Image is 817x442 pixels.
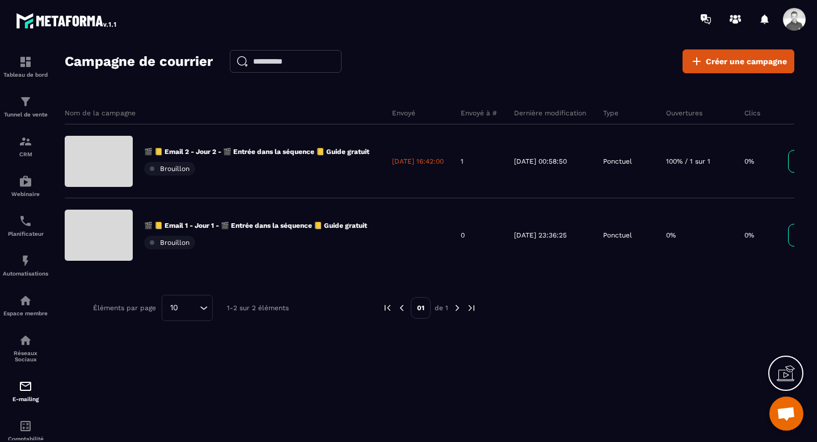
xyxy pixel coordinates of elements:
[3,86,48,126] a: formationformationTunnel de vente
[19,294,32,307] img: automations
[3,126,48,166] a: formationformationCRM
[3,371,48,411] a: emailemailE-mailing
[19,214,32,228] img: scheduler
[435,303,448,312] p: de 1
[182,302,197,314] input: Search for option
[65,109,136,118] p: Nom de la campagne
[397,303,407,313] img: prev
[144,221,367,230] p: 🎬 📒 Email 1 - Jour 1 - 🎬 Entrée dans la séquence 📒 Guide gratuit
[744,109,760,118] p: Clics
[19,174,32,188] img: automations
[166,302,182,314] span: 10
[392,157,444,166] p: [DATE] 16:42:00
[744,157,754,166] p: 0%
[160,165,189,173] span: Brouillon
[706,56,787,67] span: Créer une campagne
[666,157,710,166] p: 100% / 1 sur 1
[65,50,213,73] h2: Campagne de courrier
[19,254,32,268] img: automations
[93,304,156,312] p: Éléments par page
[3,245,48,285] a: automationsautomationsAutomatisations
[19,95,32,109] img: formation
[461,231,465,240] p: 0
[19,380,32,393] img: email
[603,109,618,118] p: Type
[603,231,632,240] p: Ponctuel
[3,111,48,118] p: Tunnel de vente
[160,239,189,247] span: Brouillon
[3,151,48,157] p: CRM
[666,109,702,118] p: Ouvertures
[3,285,48,325] a: automationsautomationsEspace membre
[3,191,48,197] p: Webinaire
[3,436,48,442] p: Comptabilité
[411,297,431,319] p: 01
[144,147,369,156] p: 🎬 📒 Email 2 - Jour 2 - 🎬 Entrée dans la séquence 📒 Guide gratuit
[392,109,415,118] p: Envoyé
[3,310,48,316] p: Espace membre
[666,231,676,240] p: 0%
[3,72,48,78] p: Tableau de bord
[3,231,48,237] p: Planificateur
[3,166,48,206] a: automationsautomationsWebinaire
[19,333,32,347] img: social-network
[461,109,497,118] p: Envoyé à #
[3,350,48,362] p: Réseaux Sociaux
[3,396,48,402] p: E-mailing
[16,10,118,31] img: logo
[382,303,393,313] img: prev
[461,157,464,166] p: 1
[769,397,803,431] a: Ouvrir le chat
[19,55,32,69] img: formation
[514,109,586,118] p: Dernière modification
[19,419,32,433] img: accountant
[466,303,477,313] img: next
[3,47,48,86] a: formationformationTableau de bord
[514,157,567,166] p: [DATE] 00:58:50
[452,303,462,313] img: next
[3,270,48,277] p: Automatisations
[603,157,632,166] p: Ponctuel
[3,325,48,371] a: social-networksocial-networkRéseaux Sociaux
[744,231,754,240] p: 0%
[514,231,567,240] p: [DATE] 23:36:25
[683,49,794,73] a: Créer une campagne
[3,206,48,245] a: schedulerschedulerPlanificateur
[19,135,32,148] img: formation
[162,295,213,321] div: Search for option
[227,304,289,312] p: 1-2 sur 2 éléments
